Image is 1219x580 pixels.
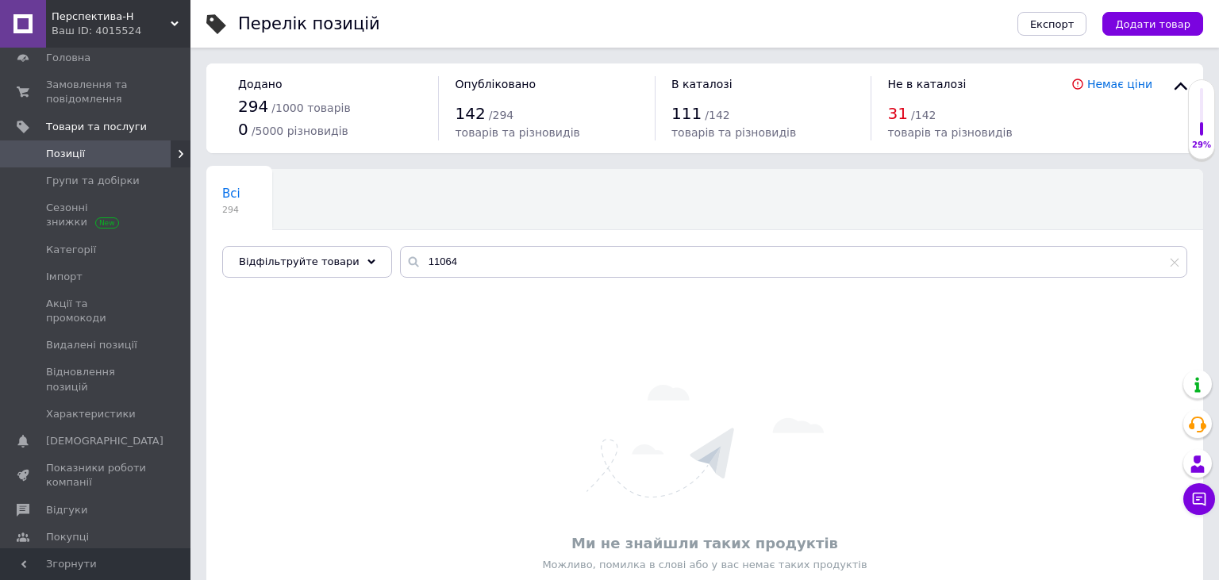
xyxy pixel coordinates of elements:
span: Додати товар [1115,18,1190,30]
span: 142 [455,104,485,123]
button: Чат з покупцем [1183,483,1215,515]
span: Додано [238,78,282,90]
span: / 142 [705,109,729,121]
span: товарів та різновидів [455,126,579,139]
button: Додати товар [1102,12,1203,36]
span: / 294 [489,109,513,121]
span: Відгуки [46,503,87,517]
span: 0 [238,120,248,139]
span: Покупці [46,530,89,544]
span: 111 [671,104,702,123]
span: Замовлення та повідомлення [46,78,147,106]
div: 29% [1189,140,1214,151]
button: Експорт [1017,12,1087,36]
span: Видалені позиції [46,338,137,352]
span: Товари та послуги [46,120,147,134]
img: Нічого не знайдено [586,385,824,497]
span: Не в каталозі [887,78,966,90]
span: Відфільтруйте товари [239,255,360,267]
span: [DEMOGRAPHIC_DATA] [46,434,163,448]
span: Опубліковано [455,78,536,90]
span: Позиції [46,147,85,161]
span: Характеристики [46,407,136,421]
span: Категорії [46,243,96,257]
span: 294 [238,97,268,116]
span: Перспектива-Н [52,10,171,24]
span: товарів та різновидів [671,126,796,139]
span: Акції та промокоди [46,297,147,325]
div: Можливо, помилка в слові або у вас немає таких продуктів [214,558,1195,572]
span: 294 [222,204,240,216]
div: Перелік позицій [238,16,380,33]
span: / 5000 різновидів [252,125,348,137]
span: Головна [46,51,90,65]
input: Пошук по назві позиції, артикулу і пошуковим запитам [400,246,1187,278]
span: Показники роботи компанії [46,461,147,490]
span: Імпорт [46,270,83,284]
span: / 142 [911,109,936,121]
span: Сезонні знижки [46,201,147,229]
span: / 1000 товарів [271,102,350,114]
span: Відновлення позицій [46,365,147,394]
a: Немає ціни [1087,78,1152,90]
span: Групи та добірки [46,174,140,188]
div: Ваш ID: 4015524 [52,24,190,38]
span: Всі [222,186,240,201]
span: Експорт [1030,18,1075,30]
span: В каталозі [671,78,733,90]
span: товарів та різновидів [887,126,1012,139]
span: 31 [887,104,907,123]
div: Ми не знайшли таких продуктів [214,533,1195,553]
